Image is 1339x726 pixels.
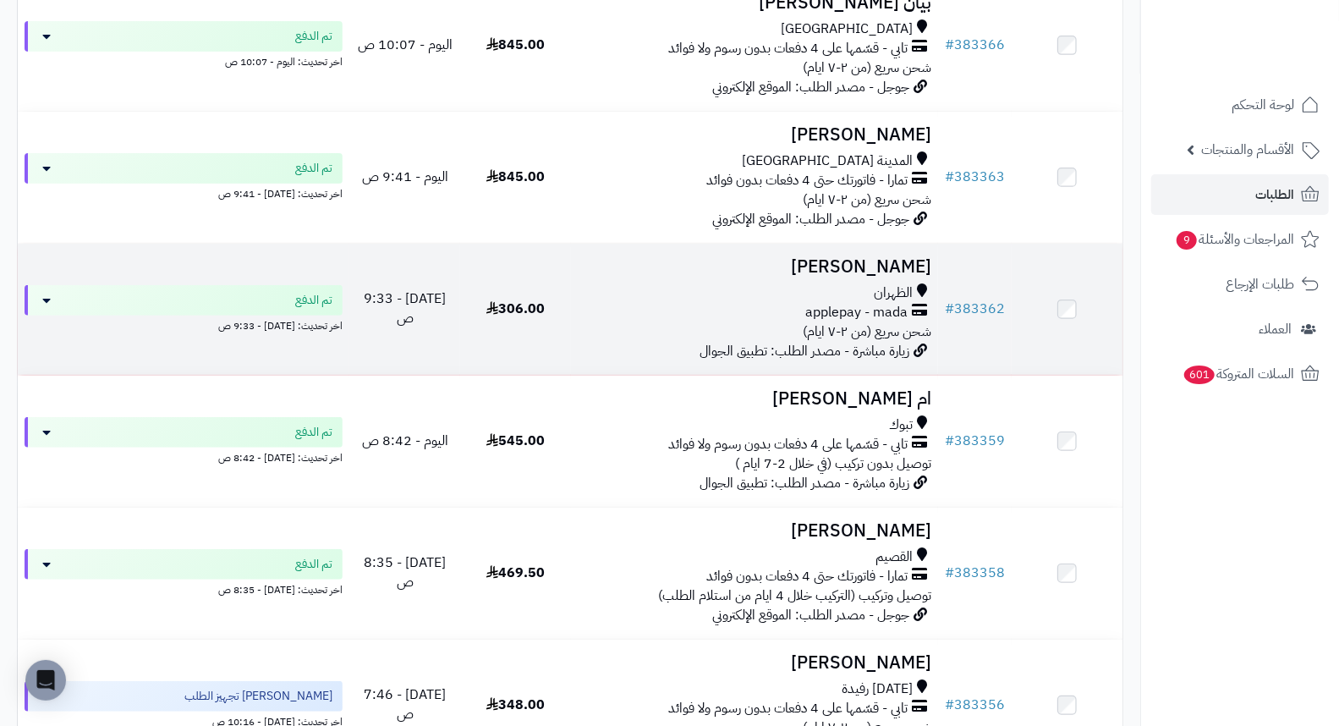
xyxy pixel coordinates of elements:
span: تمارا - فاتورتك حتى 4 دفعات بدون فوائد [706,171,908,190]
h3: [PERSON_NAME] [578,653,932,673]
span: # [945,299,954,319]
div: اخر تحديث: [DATE] - 9:33 ص [25,316,343,333]
span: # [945,35,954,55]
div: Open Intercom Messenger [25,660,66,701]
span: زيارة مباشرة - مصدر الطلب: تطبيق الجوال [700,473,909,493]
a: الطلبات [1151,174,1329,215]
span: الأقسام والمنتجات [1201,138,1294,162]
span: 845.00 [486,167,545,187]
span: شحن سريع (من ٢-٧ ايام) [803,322,931,342]
a: طلبات الإرجاع [1151,264,1329,305]
span: زيارة مباشرة - مصدر الطلب: تطبيق الجوال [700,341,909,361]
span: تم الدفع [295,28,332,45]
span: تم الدفع [295,424,332,441]
span: شحن سريع (من ٢-٧ ايام) [803,190,931,210]
span: جوجل - مصدر الطلب: الموقع الإلكتروني [712,77,909,97]
span: طلبات الإرجاع [1226,272,1294,296]
div: اخر تحديث: [DATE] - 8:42 ص [25,448,343,465]
a: العملاء [1151,309,1329,349]
a: #383359 [945,431,1005,451]
span: تم الدفع [295,556,332,573]
span: جوجل - مصدر الطلب: الموقع الإلكتروني [712,209,909,229]
span: تابي - قسّمها على 4 دفعات بدون رسوم ولا فوائد [668,435,908,454]
div: اخر تحديث: اليوم - 10:07 ص [25,52,343,69]
span: 601 [1184,366,1215,384]
span: تبوك [889,415,913,435]
a: #383356 [945,695,1005,715]
h3: ام [PERSON_NAME] [578,389,932,409]
div: اخر تحديث: [DATE] - 8:35 ص [25,580,343,597]
h3: [PERSON_NAME] [578,257,932,277]
a: لوحة التحكم [1151,85,1329,125]
span: [PERSON_NAME] تجهيز الطلب [184,688,332,705]
a: #383358 [945,563,1005,583]
span: المدينة [GEOGRAPHIC_DATA] [742,151,913,171]
span: 845.00 [486,35,545,55]
span: السلات المتروكة [1183,362,1294,386]
span: المراجعات والأسئلة [1175,228,1294,251]
span: لوحة التحكم [1232,93,1294,117]
a: السلات المتروكة601 [1151,354,1329,394]
span: اليوم - 9:41 ص [362,167,448,187]
span: applepay - mada [805,303,908,322]
span: القصيم [875,547,913,567]
span: 306.00 [486,299,545,319]
span: اليوم - 8:42 ص [362,431,448,451]
span: 348.00 [486,695,545,715]
h3: [PERSON_NAME] [578,521,932,541]
span: # [945,431,954,451]
span: شحن سريع (من ٢-٧ ايام) [803,58,931,78]
span: اليوم - 10:07 ص [358,35,453,55]
span: تم الدفع [295,160,332,177]
span: تابي - قسّمها على 4 دفعات بدون رسوم ولا فوائد [668,699,908,718]
span: 469.50 [486,563,545,583]
span: الظهران [874,283,913,303]
span: العملاء [1259,317,1292,341]
span: 545.00 [486,431,545,451]
span: # [945,695,954,715]
a: #383366 [945,35,1005,55]
span: [GEOGRAPHIC_DATA] [781,19,913,39]
span: [DATE] - 9:33 ص [364,289,446,328]
span: [DATE] رفيدة [842,679,913,699]
span: [DATE] - 7:46 ص [364,685,446,724]
a: #383363 [945,167,1005,187]
a: #383362 [945,299,1005,319]
span: [DATE] - 8:35 ص [364,553,446,592]
span: تمارا - فاتورتك حتى 4 دفعات بدون فوائد [706,567,908,586]
span: توصيل بدون تركيب (في خلال 2-7 ايام ) [735,454,931,474]
span: تم الدفع [295,292,332,309]
div: اخر تحديث: [DATE] - 9:41 ص [25,184,343,201]
span: توصيل وتركيب (التركيب خلال 4 ايام من استلام الطلب) [658,586,931,606]
span: تابي - قسّمها على 4 دفعات بدون رسوم ولا فوائد [668,39,908,58]
span: # [945,167,954,187]
h3: [PERSON_NAME] [578,125,932,145]
a: المراجعات والأسئلة9 [1151,219,1329,260]
span: 9 [1177,231,1197,250]
span: جوجل - مصدر الطلب: الموقع الإلكتروني [712,605,909,625]
span: الطلبات [1255,183,1294,206]
span: # [945,563,954,583]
